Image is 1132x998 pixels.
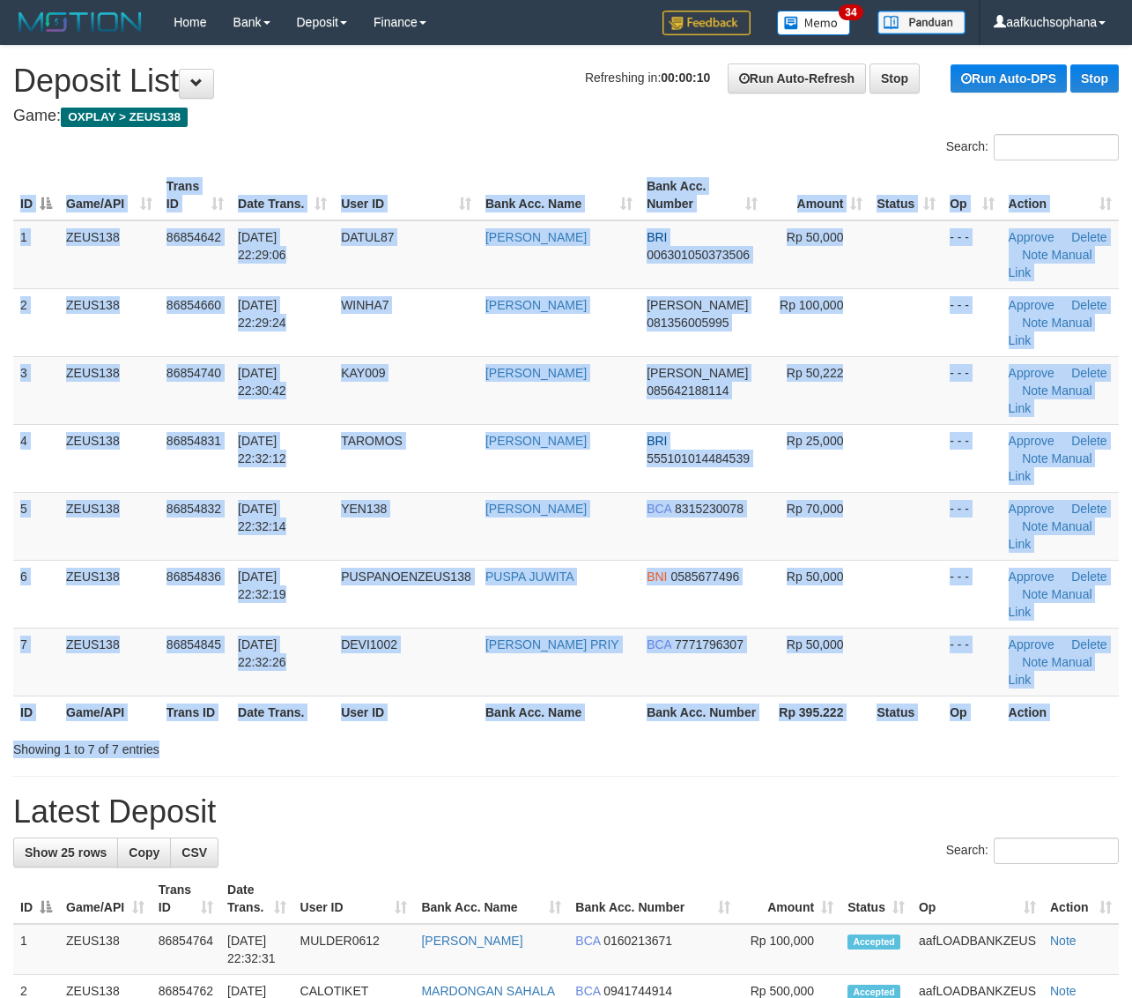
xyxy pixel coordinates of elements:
[675,502,744,516] span: Copy 8315230078 to clipboard
[238,502,286,533] span: [DATE] 22:32:14
[943,628,1001,696] td: - - -
[59,924,152,975] td: ZEUS138
[59,628,159,696] td: ZEUS138
[13,874,59,924] th: ID: activate to sort column descending
[1022,384,1048,398] a: Note
[840,874,912,924] th: Status: activate to sort column ascending
[765,170,870,220] th: Amount: activate to sort column ascending
[869,63,920,93] a: Stop
[59,220,159,289] td: ZEUS138
[341,637,397,652] span: DEVI1002
[787,570,844,584] span: Rp 50,000
[943,424,1001,492] td: - - -
[777,11,851,35] img: Button%20Memo.svg
[1050,934,1077,948] a: Note
[1050,984,1077,998] a: Note
[59,492,159,560] td: ZEUS138
[117,838,171,868] a: Copy
[13,356,59,424] td: 3
[166,637,221,652] span: 86854845
[647,451,750,465] span: Copy 555101014484539 to clipboard
[869,170,943,220] th: Status: activate to sort column ascending
[946,134,1119,160] label: Search:
[341,434,403,448] span: TAROMOS
[59,424,159,492] td: ZEUS138
[1022,316,1048,330] a: Note
[1009,570,1054,584] a: Approve
[13,924,59,975] td: 1
[647,248,750,262] span: Copy 006301050373506 to clipboard
[912,874,1043,924] th: Op: activate to sort column ascending
[1002,696,1119,728] th: Action
[238,298,286,330] span: [DATE] 22:29:24
[170,838,218,868] a: CSV
[943,356,1001,424] td: - - -
[787,502,844,516] span: Rp 70,000
[238,366,286,398] span: [DATE] 22:30:42
[166,230,221,244] span: 86854642
[912,924,1043,975] td: aafLOADBANKZEUS
[647,384,729,398] span: Copy 085642188114 to clipboard
[341,570,471,584] span: PUSPANOENZEUS138
[334,170,478,220] th: User ID: activate to sort column ascending
[59,288,159,356] td: ZEUS138
[877,11,966,34] img: panduan.png
[485,637,619,652] a: [PERSON_NAME] PRIY
[478,170,640,220] th: Bank Acc. Name: activate to sort column ascending
[59,874,152,924] th: Game/API: activate to sort column ascending
[647,366,748,380] span: [PERSON_NAME]
[152,874,220,924] th: Trans ID: activate to sort column ascending
[737,924,840,975] td: Rp 100,000
[647,637,671,652] span: BCA
[647,570,667,584] span: BNI
[485,502,587,516] a: [PERSON_NAME]
[13,696,59,728] th: ID
[13,220,59,289] td: 1
[943,220,1001,289] td: - - -
[1002,170,1119,220] th: Action: activate to sort column ascending
[1009,587,1092,619] a: Manual Link
[568,874,737,924] th: Bank Acc. Number: activate to sort column ascending
[1022,451,1048,465] a: Note
[737,874,840,924] th: Amount: activate to sort column ascending
[129,845,159,860] span: Copy
[478,696,640,728] th: Bank Acc. Name
[1071,366,1106,380] a: Delete
[485,570,574,584] a: PUSPA JUWITA
[946,838,1119,864] label: Search:
[334,696,478,728] th: User ID
[13,63,1119,99] h1: Deposit List
[575,984,600,998] span: BCA
[575,934,600,948] span: BCA
[485,366,587,380] a: [PERSON_NAME]
[13,424,59,492] td: 4
[25,845,107,860] span: Show 25 rows
[485,230,587,244] a: [PERSON_NAME]
[951,64,1067,93] a: Run Auto-DPS
[238,570,286,601] span: [DATE] 22:32:19
[847,935,900,950] span: Accepted
[787,230,844,244] span: Rp 50,000
[485,434,587,448] a: [PERSON_NAME]
[943,696,1001,728] th: Op
[647,434,667,448] span: BRI
[943,170,1001,220] th: Op: activate to sort column ascending
[675,637,744,652] span: Copy 7771796307 to clipboard
[994,838,1119,864] input: Search:
[1022,248,1048,262] a: Note
[662,11,751,35] img: Feedback.jpg
[1071,434,1106,448] a: Delete
[1071,298,1106,312] a: Delete
[1009,502,1054,516] a: Approve
[59,560,159,628] td: ZEUS138
[603,934,672,948] span: Copy 0160213671 to clipboard
[341,366,385,380] span: KAY009
[780,298,843,312] span: Rp 100,000
[159,696,231,728] th: Trans ID
[1071,637,1106,652] a: Delete
[341,502,387,516] span: YEN138
[1070,64,1119,93] a: Stop
[293,924,415,975] td: MULDER0612
[1009,384,1092,415] a: Manual Link
[765,696,870,728] th: Rp 395.222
